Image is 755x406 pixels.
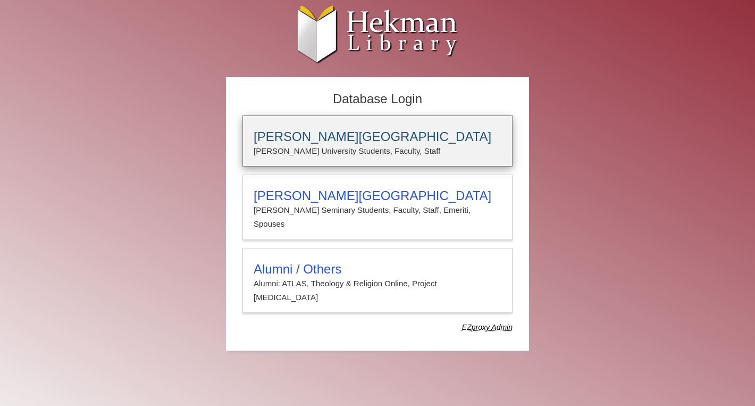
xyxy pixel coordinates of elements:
h2: Database Login [237,88,518,110]
p: [PERSON_NAME] Seminary Students, Faculty, Staff, Emeriti, Spouses [254,203,501,231]
a: [PERSON_NAME][GEOGRAPHIC_DATA][PERSON_NAME] University Students, Faculty, Staff [242,115,513,167]
a: [PERSON_NAME][GEOGRAPHIC_DATA][PERSON_NAME] Seminary Students, Faculty, Staff, Emeriti, Spouses [242,175,513,240]
dfn: Use Alumni login [462,323,513,332]
p: Alumni: ATLAS, Theology & Religion Online, Project [MEDICAL_DATA] [254,277,501,305]
h3: Alumni / Others [254,262,501,277]
p: [PERSON_NAME] University Students, Faculty, Staff [254,144,501,158]
h3: [PERSON_NAME][GEOGRAPHIC_DATA] [254,188,501,203]
h3: [PERSON_NAME][GEOGRAPHIC_DATA] [254,129,501,144]
summary: Alumni / OthersAlumni: ATLAS, Theology & Religion Online, Project [MEDICAL_DATA] [254,262,501,305]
